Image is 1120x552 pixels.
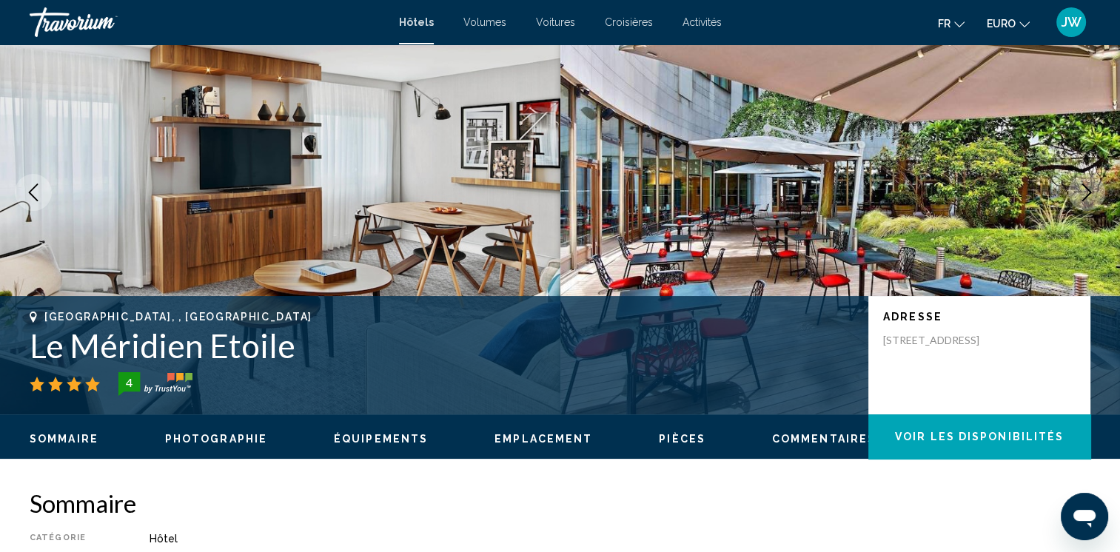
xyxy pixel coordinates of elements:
img: trustyou-badge-hor.svg [118,372,192,396]
p: Adresse [883,311,1076,323]
button: Sommaire [30,432,98,445]
h1: Le Méridien Etoile [30,326,854,365]
a: Travorium [30,7,384,37]
button: Menu utilisateur [1052,7,1090,38]
div: 4 [114,374,144,391]
iframe: Button to launch messaging window [1061,493,1108,540]
div: Catégorie [30,533,113,545]
button: Équipements [334,432,428,445]
button: Voir les disponibilités [868,414,1090,459]
button: Image précédente [15,174,52,211]
p: [STREET_ADDRESS] [883,334,1002,347]
button: Pièces [659,432,705,445]
button: Image suivante [1068,174,1105,211]
a: Activités [683,16,722,28]
a: Hôtels [399,16,434,28]
a: Volumes [463,16,506,28]
h2: Sommaire [30,488,1090,518]
a: Voitures [536,16,575,28]
span: Pièces [659,433,705,445]
span: Emplacement [494,433,592,445]
span: EURO [987,18,1016,30]
span: JW [1062,15,1082,30]
button: Changer la langue [938,13,965,34]
span: Voir les disponibilités [895,431,1064,443]
a: Croisières [605,16,653,28]
span: [GEOGRAPHIC_DATA], , [GEOGRAPHIC_DATA] [44,311,312,323]
span: Fr [938,18,950,30]
span: Commentaires [772,433,876,445]
button: Photographie [165,432,267,445]
span: Photographie [165,433,267,445]
span: Sommaire [30,433,98,445]
div: Hôtel [150,533,1090,545]
button: Commentaires [772,432,876,445]
button: Emplacement [494,432,592,445]
button: Changer de devise [987,13,1030,34]
span: Équipements [334,433,428,445]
